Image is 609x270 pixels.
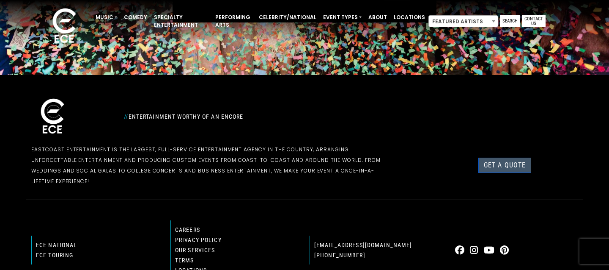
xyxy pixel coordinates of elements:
a: Locations [390,10,428,25]
a: ECE national [36,242,77,248]
a: Music [92,10,121,25]
a: Celebrity/National [255,10,320,25]
a: Search [500,15,520,27]
a: ECE Touring [36,252,73,259]
a: Performing Arts [212,10,255,32]
a: Specialty Entertainment [151,10,212,32]
a: Contact Us [522,15,546,27]
a: [PHONE_NUMBER] [314,252,365,259]
p: EastCoast Entertainment is the largest, full-service entertainment agency in the country, arrangi... [31,144,392,186]
a: Our Services [175,247,215,253]
a: Terms [175,257,194,264]
div: Entertainment Worthy of an Encore [119,110,397,123]
a: Get a Quote [478,158,531,173]
span: Featured Artists [429,16,498,28]
a: Privacy Policy [175,237,222,243]
img: ece_new_logo_whitev2-1.png [31,96,74,137]
a: Event Types [320,10,365,25]
span: // [124,113,128,120]
a: Careers [175,226,200,233]
a: Comedy [121,10,151,25]
span: Featured Artists [428,15,498,27]
a: [EMAIL_ADDRESS][DOMAIN_NAME] [314,242,412,248]
img: ece_new_logo_whitev2-1.png [43,6,85,47]
a: About [365,10,390,25]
